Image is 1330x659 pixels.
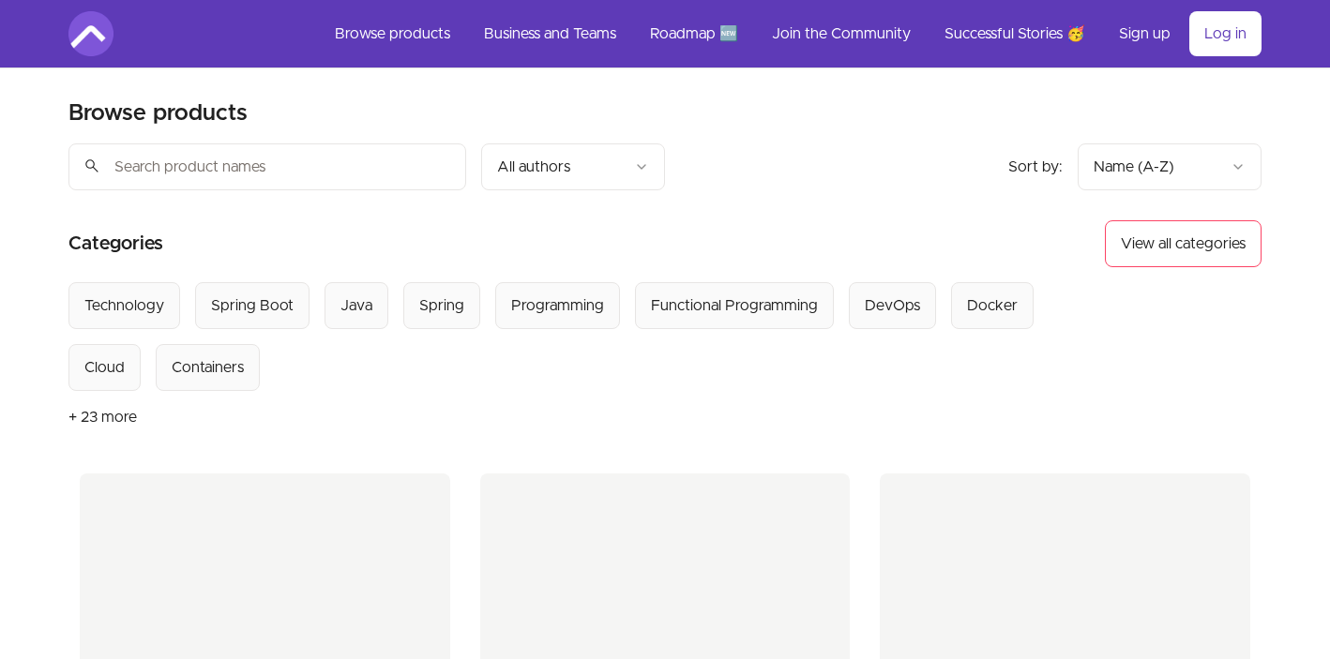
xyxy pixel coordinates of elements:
a: Successful Stories 🥳 [929,11,1100,56]
div: Docker [967,294,1018,317]
input: Search product names [68,143,466,190]
a: Log in [1189,11,1262,56]
a: Roadmap 🆕 [635,11,753,56]
button: View all categories [1105,220,1262,267]
button: + 23 more [68,391,137,443]
div: Spring [419,294,464,317]
div: Containers [172,356,244,379]
button: Filter by author [481,143,665,190]
button: Product sort options [1078,143,1262,190]
div: DevOps [865,294,920,317]
div: Technology [84,294,164,317]
a: Browse products [320,11,465,56]
div: Functional Programming [651,294,818,317]
a: Business and Teams [469,11,631,56]
img: Amigoscode logo [68,11,113,56]
a: Join the Community [757,11,926,56]
div: Cloud [84,356,125,379]
div: Spring Boot [211,294,294,317]
nav: Main [320,11,1262,56]
a: Sign up [1104,11,1186,56]
div: Java [340,294,372,317]
div: Programming [511,294,604,317]
span: search [83,153,100,179]
h2: Categories [68,220,163,267]
h2: Browse products [68,98,248,128]
span: Sort by: [1008,159,1063,174]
